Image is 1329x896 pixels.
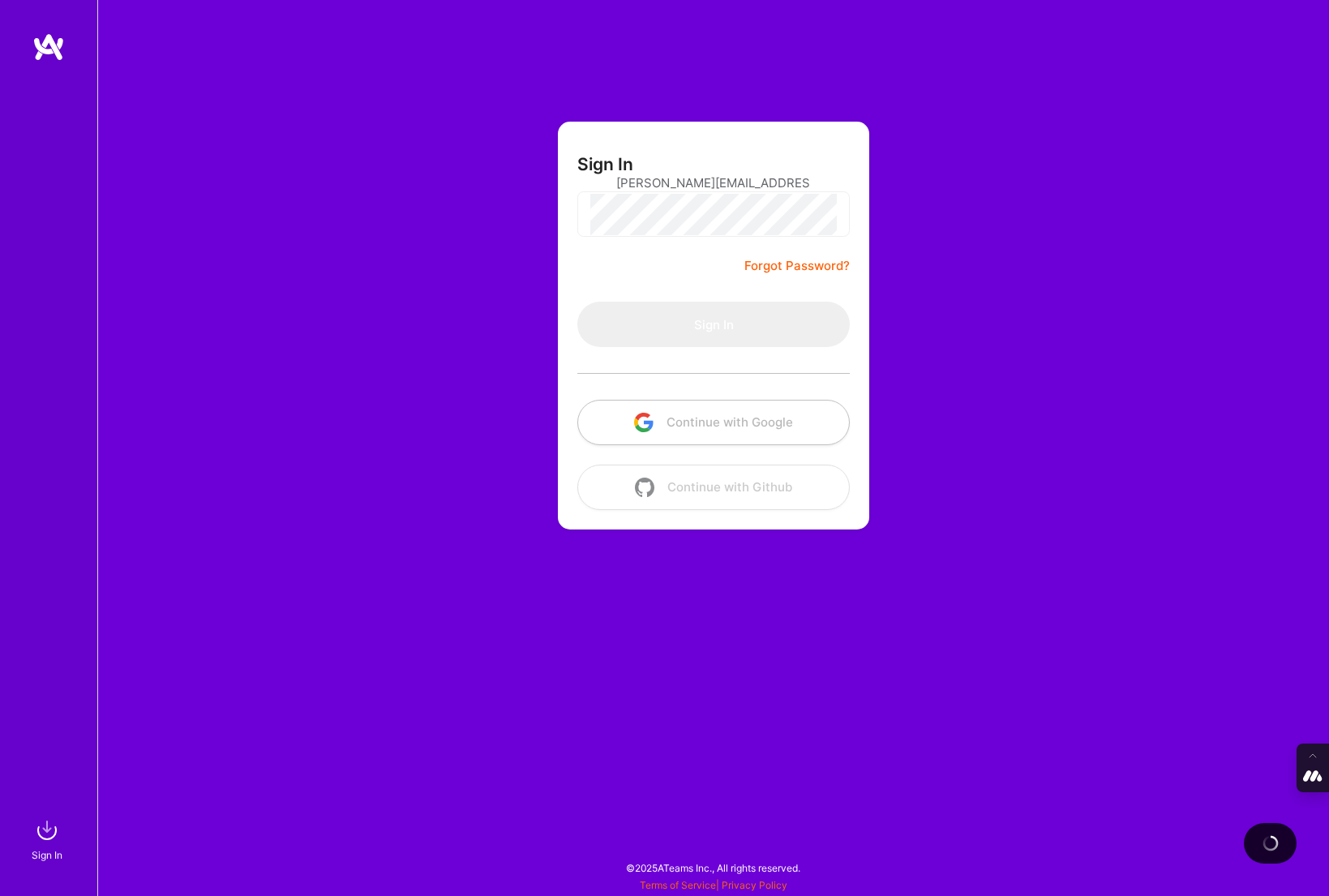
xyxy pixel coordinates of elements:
a: Privacy Policy [722,879,787,891]
a: sign inSign In [34,814,63,864]
button: Sign In [577,302,850,347]
a: Terms of Service [640,879,716,891]
h3: Sign In [577,154,633,174]
img: icon [635,478,654,497]
button: Continue with Google [577,400,850,445]
img: sign in [31,814,63,847]
a: Forgot Password? [744,256,850,276]
img: logo [32,32,65,62]
img: icon [634,413,654,432]
button: Continue with Github [577,465,850,510]
div: © 2025 ATeams Inc., All rights reserved. [97,847,1329,888]
input: Email... [616,162,811,204]
span: | [640,879,787,891]
div: Sign In [32,847,62,864]
img: loading [1263,835,1279,851]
